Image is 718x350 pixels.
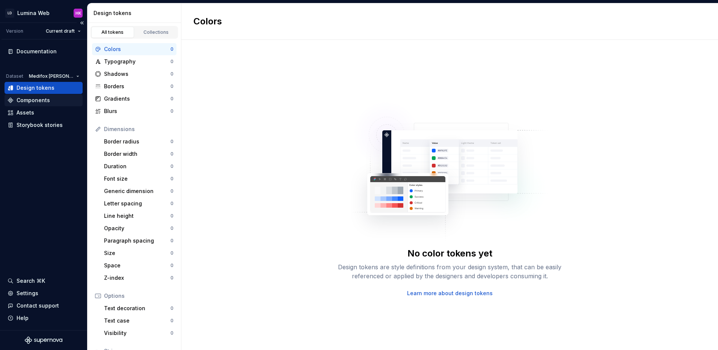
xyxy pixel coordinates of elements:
div: HK [75,10,81,16]
button: Search ⌘K [5,275,83,287]
a: Text case0 [101,315,176,327]
a: Visibility0 [101,327,176,339]
svg: Supernova Logo [25,336,62,344]
a: Assets [5,107,83,119]
div: 0 [170,83,173,89]
div: 0 [170,262,173,269]
div: 0 [170,318,173,324]
div: 0 [170,96,173,102]
div: 0 [170,330,173,336]
div: Text case [104,317,170,324]
div: 0 [170,71,173,77]
div: Colors [104,45,170,53]
a: Shadows0 [92,68,176,80]
div: Storybook stories [17,121,63,129]
a: Font size0 [101,173,176,185]
div: Z-index [104,274,170,282]
div: Typography [104,58,170,65]
a: Size0 [101,247,176,259]
a: Opacity0 [101,222,176,234]
a: Border radius0 [101,136,176,148]
div: 0 [170,213,173,219]
a: Learn more about design tokens [407,290,493,297]
div: Borders [104,83,170,90]
div: Lumina Web [17,9,50,17]
div: Opacity [104,225,170,232]
div: Generic dimension [104,187,170,195]
div: Design tokens [17,84,54,92]
div: Options [104,292,173,300]
a: Documentation [5,45,83,57]
div: 0 [170,238,173,244]
a: Letter spacing0 [101,198,176,210]
a: Components [5,94,83,106]
a: Z-index0 [101,272,176,284]
div: 0 [170,59,173,65]
div: 0 [170,163,173,169]
div: Font size [104,175,170,183]
div: Dataset [6,73,23,79]
div: LD [5,9,14,18]
a: Line height0 [101,210,176,222]
a: Gradients0 [92,93,176,105]
a: Settings [5,287,83,299]
a: Duration0 [101,160,176,172]
div: Space [104,262,170,269]
div: Settings [17,290,38,297]
div: Version [6,28,23,34]
div: Design tokens [94,9,178,17]
div: 0 [170,305,173,311]
a: Design tokens [5,82,83,94]
div: Visibility [104,329,170,337]
div: 0 [170,108,173,114]
div: 0 [170,139,173,145]
span: Medifox [PERSON_NAME] [29,73,73,79]
div: Assets [17,109,34,116]
div: Letter spacing [104,200,170,207]
div: 0 [170,176,173,182]
h2: Colors [193,15,222,27]
div: No color tokens yet [407,247,492,259]
a: Border width0 [101,148,176,160]
div: Components [17,97,50,104]
a: Generic dimension0 [101,185,176,197]
div: Collections [137,29,175,35]
div: Gradients [104,95,170,103]
div: Border radius [104,138,170,145]
div: Text decoration [104,305,170,312]
div: 0 [170,275,173,281]
a: Blurs0 [92,105,176,117]
div: 0 [170,225,173,231]
button: Collapse sidebar [77,18,87,28]
a: Paragraph spacing0 [101,235,176,247]
div: Size [104,249,170,257]
button: Contact support [5,300,83,312]
div: Dimensions [104,125,173,133]
a: Colors0 [92,43,176,55]
div: 0 [170,250,173,256]
div: Shadows [104,70,170,78]
div: Search ⌘K [17,277,45,285]
button: LDLumina WebHK [2,5,86,21]
a: Typography0 [92,56,176,68]
a: Storybook stories [5,119,83,131]
div: Design tokens are style definitions from your design system, that can be easily referenced or app... [330,262,570,281]
span: Current draft [46,28,75,34]
div: Help [17,314,29,322]
a: Text decoration0 [101,302,176,314]
div: 0 [170,188,173,194]
a: Space0 [101,259,176,272]
div: Paragraph spacing [104,237,170,244]
div: Border width [104,150,170,158]
div: Documentation [17,48,57,55]
div: Contact support [17,302,59,309]
div: 0 [170,151,173,157]
div: 0 [170,46,173,52]
button: Current draft [42,26,84,36]
div: Blurs [104,107,170,115]
div: Line height [104,212,170,220]
button: Medifox [PERSON_NAME] [26,71,83,81]
a: Borders0 [92,80,176,92]
div: 0 [170,201,173,207]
